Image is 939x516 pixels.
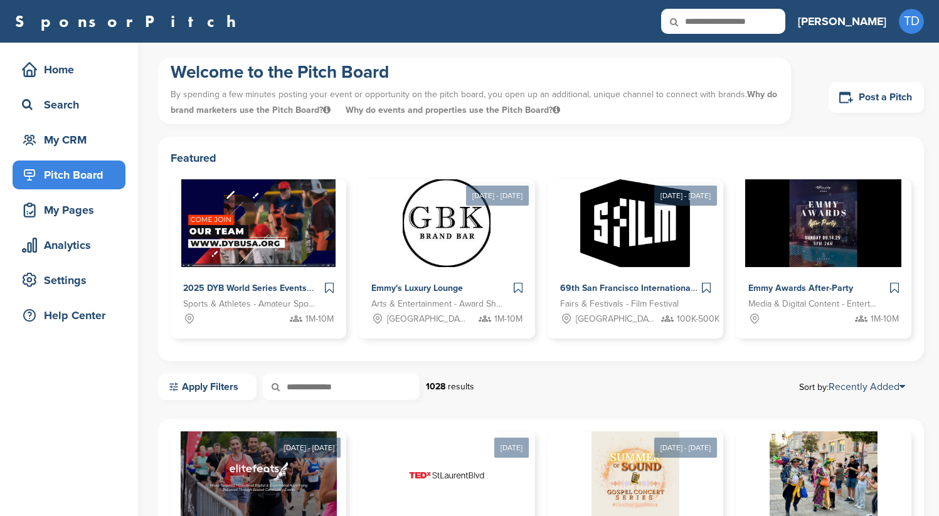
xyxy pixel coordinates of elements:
span: Media & Digital Content - Entertainment [748,297,880,311]
a: Sponsorpitch & Emmy Awards After-Party Media & Digital Content - Entertainment 1M-10M [736,179,911,339]
img: Sponsorpitch & [580,179,690,267]
span: 100K-500K [677,312,719,326]
a: Sponsorpitch & 2025 DYB World Series Events Sports & Athletes - Amateur Sports Leagues 1M-10M [171,179,346,339]
h1: Welcome to the Pitch Board [171,61,778,83]
div: [DATE] [494,438,529,458]
span: 2025 DYB World Series Events [183,283,307,293]
a: Settings [13,266,125,295]
a: SponsorPitch [15,13,244,29]
div: [DATE] - [DATE] [278,438,341,458]
span: Sort by: [799,382,905,392]
div: Home [19,58,125,81]
a: Post a Pitch [829,82,924,113]
span: Sports & Athletes - Amateur Sports Leagues [183,297,315,311]
div: Settings [19,269,125,292]
a: Search [13,90,125,119]
div: My CRM [19,129,125,151]
p: By spending a few minutes posting your event or opportunity on the pitch board, you open up an ad... [171,83,778,121]
a: Recently Added [829,381,905,393]
span: Why do events and properties use the Pitch Board? [346,105,560,115]
img: Sponsorpitch & [403,179,491,267]
span: Fairs & Festivals - Film Festival [560,297,679,311]
div: Search [19,93,125,116]
div: My Pages [19,199,125,221]
span: Arts & Entertainment - Award Show [371,297,503,311]
h2: Featured [171,149,911,167]
a: Help Center [13,301,125,330]
span: [GEOGRAPHIC_DATA], [GEOGRAPHIC_DATA] [576,312,658,326]
div: [DATE] - [DATE] [654,438,717,458]
span: Emmy's Luxury Lounge [371,283,463,293]
span: Emmy Awards After-Party [748,283,853,293]
span: 1M-10M [871,312,899,326]
span: [GEOGRAPHIC_DATA], [GEOGRAPHIC_DATA] [387,312,469,326]
span: 1M-10M [494,312,523,326]
div: Pitch Board [19,164,125,186]
div: [DATE] - [DATE] [466,186,529,206]
div: Analytics [19,234,125,256]
a: [DATE] - [DATE] Sponsorpitch & Emmy's Luxury Lounge Arts & Entertainment - Award Show [GEOGRAPHIC... [359,159,534,339]
span: 1M-10M [305,312,334,326]
h3: [PERSON_NAME] [798,13,886,30]
a: Pitch Board [13,161,125,189]
a: Home [13,55,125,84]
a: My Pages [13,196,125,224]
span: TD [899,9,924,34]
a: Analytics [13,231,125,260]
span: results [448,381,474,392]
div: [DATE] - [DATE] [654,186,717,206]
span: 69th San Francisco International Film Festival [560,283,748,293]
img: Sponsorpitch & [181,179,336,267]
a: [DATE] - [DATE] Sponsorpitch & 69th San Francisco International Film Festival Fairs & Festivals -... [548,159,723,339]
strong: 1028 [426,381,445,392]
a: [PERSON_NAME] [798,8,886,35]
div: Help Center [19,304,125,327]
img: Sponsorpitch & [745,179,901,267]
a: My CRM [13,125,125,154]
a: Apply Filters [158,374,257,400]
